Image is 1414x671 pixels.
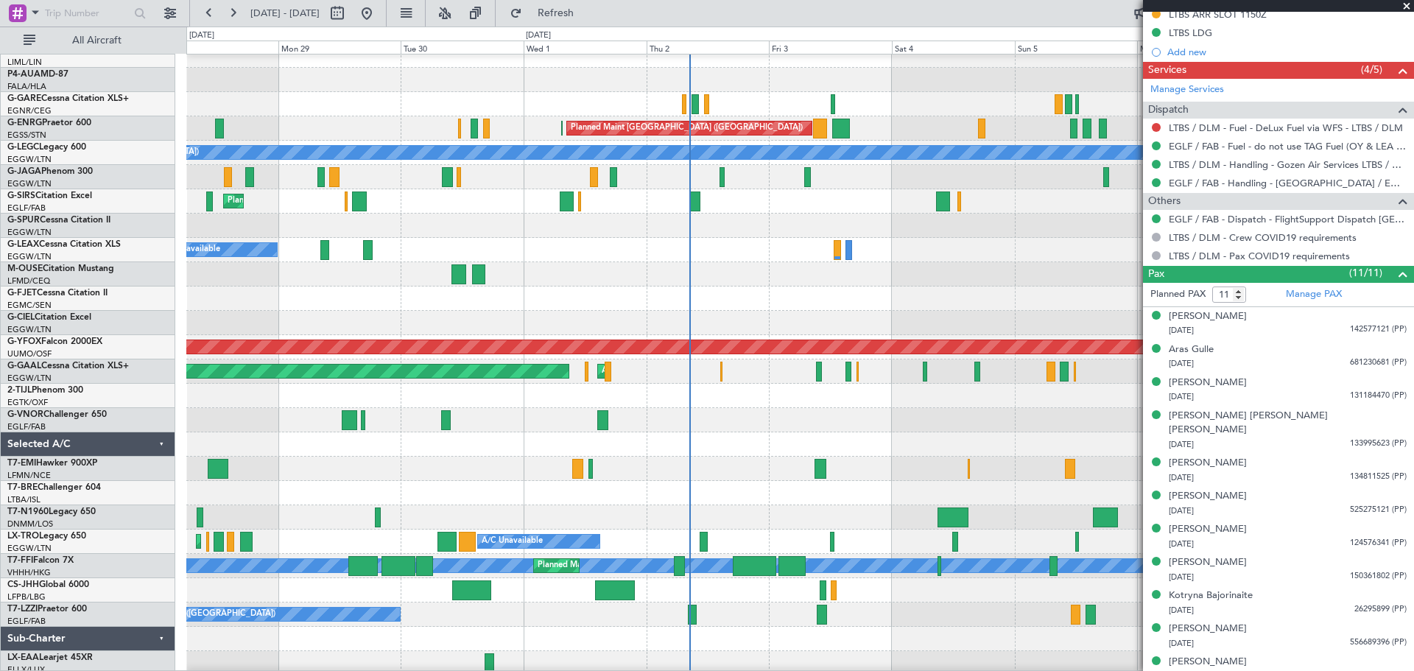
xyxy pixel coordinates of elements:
span: G-LEAX [7,240,39,249]
a: FALA/HLA [7,81,46,92]
span: G-ENRG [7,119,42,127]
a: G-SPURCessna Citation II [7,216,110,225]
a: G-YFOXFalcon 2000EX [7,337,102,346]
span: CS-JHH [7,580,39,589]
span: Refresh [525,8,587,18]
span: Services [1148,62,1186,79]
a: T7-FFIFalcon 7X [7,556,74,565]
span: [DATE] [1169,638,1194,649]
a: LFMD/CEQ [7,275,50,287]
span: 525275121 (PP) [1350,504,1407,516]
span: T7-N1960 [7,507,49,516]
a: EGGW/LTN [7,251,52,262]
span: G-FJET [7,289,37,298]
span: G-SPUR [7,216,40,225]
a: EGLF / FAB - Handling - [GEOGRAPHIC_DATA] / EGLF / FAB [1169,177,1407,189]
span: [DATE] [1169,439,1194,450]
a: LTBA/ISL [7,494,41,505]
div: [PERSON_NAME] [1169,376,1247,390]
a: UUMO/OSF [7,348,52,359]
a: G-ENRGPraetor 600 [7,119,91,127]
div: A/C Unavailable [159,239,220,261]
a: G-SIRSCitation Excel [7,192,92,200]
a: EGNR/CEG [7,105,52,116]
span: [DATE] [1169,358,1194,369]
a: P4-AUAMD-87 [7,70,68,79]
div: Fri 3 [769,41,892,54]
span: M-OUSE [7,264,43,273]
span: [DATE] [1169,472,1194,483]
div: AOG Maint Dusseldorf [602,360,687,382]
div: [PERSON_NAME] [1169,555,1247,570]
a: EGGW/LTN [7,373,52,384]
div: Mon 29 [278,41,401,54]
span: LX-EAA [7,653,39,662]
div: [PERSON_NAME] [1169,622,1247,636]
span: 556689396 (PP) [1350,636,1407,649]
a: G-GAALCessna Citation XLS+ [7,362,129,370]
a: Manage PAX [1286,287,1342,302]
span: Pax [1148,266,1164,283]
span: G-JAGA [7,167,41,176]
div: [PERSON_NAME] [1169,655,1247,670]
a: M-OUSECitation Mustang [7,264,114,273]
button: All Aircraft [16,29,160,52]
div: [PERSON_NAME] [1169,456,1247,471]
a: EGSS/STN [7,130,46,141]
button: Refresh [503,1,591,25]
div: Planned Maint [GEOGRAPHIC_DATA] ([GEOGRAPHIC_DATA]) [200,530,432,552]
div: Add new [1167,46,1407,58]
div: Kotryna Bajorinaite [1169,589,1253,603]
span: Others [1148,193,1181,210]
a: LIML/LIN [7,57,42,68]
a: LX-TROLegacy 650 [7,532,86,541]
label: Planned PAX [1150,287,1206,302]
span: (11/11) [1349,265,1382,281]
a: T7-BREChallenger 604 [7,483,101,492]
a: EGLF / FAB - Fuel - do not use TAG Fuel (OY & LEA only) EGLF / FAB [1169,140,1407,152]
a: T7-EMIHawker 900XP [7,459,97,468]
div: Aras Gulle [1169,342,1214,357]
div: [PERSON_NAME] [1169,309,1247,324]
div: Tue 30 [401,41,524,54]
div: Sat 4 [892,41,1015,54]
span: T7-FFI [7,556,33,565]
span: G-GARE [7,94,41,103]
span: 681230681 (PP) [1350,356,1407,369]
span: [DATE] [1169,572,1194,583]
a: VHHH/HKG [7,567,51,578]
span: 142577121 (PP) [1350,323,1407,336]
a: G-FJETCessna Citation II [7,289,108,298]
div: [PERSON_NAME] [1169,522,1247,537]
div: A/C Unavailable [482,530,543,552]
a: G-LEAXCessna Citation XLS [7,240,121,249]
a: G-JAGAPhenom 300 [7,167,93,176]
span: [DATE] - [DATE] [250,7,320,20]
a: LFPB/LBG [7,591,46,603]
a: EGLF / FAB - Dispatch - FlightSupport Dispatch [GEOGRAPHIC_DATA] [1169,213,1407,225]
a: G-VNORChallenger 650 [7,410,107,419]
a: EGLF/FAB [7,616,46,627]
div: Planned Maint [GEOGRAPHIC_DATA] ([GEOGRAPHIC_DATA]) [571,117,803,139]
a: G-LEGCLegacy 600 [7,143,86,152]
a: LFMN/NCE [7,470,51,481]
a: EGLF/FAB [7,421,46,432]
div: Wed 1 [524,41,647,54]
a: EGGW/LTN [7,227,52,238]
a: CS-JHHGlobal 6000 [7,580,89,589]
span: T7-BRE [7,483,38,492]
span: G-GAAL [7,362,41,370]
a: EGMC/SEN [7,300,52,311]
div: LTBS ARR SLOT 1150Z [1169,8,1267,21]
span: G-LEGC [7,143,39,152]
a: LTBS / DLM - Fuel - DeLux Fuel via WFS - LTBS / DLM [1169,122,1403,134]
div: Planned Maint [GEOGRAPHIC_DATA] ([GEOGRAPHIC_DATA]) [228,190,460,212]
div: [DATE] [189,29,214,42]
span: 124576341 (PP) [1350,537,1407,549]
div: Sun 28 [155,41,278,54]
div: [PERSON_NAME] [PERSON_NAME] [PERSON_NAME] [1169,409,1407,438]
a: T7-N1960Legacy 650 [7,507,96,516]
span: T7-EMI [7,459,36,468]
a: T7-LZZIPraetor 600 [7,605,87,614]
span: Dispatch [1148,102,1189,119]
